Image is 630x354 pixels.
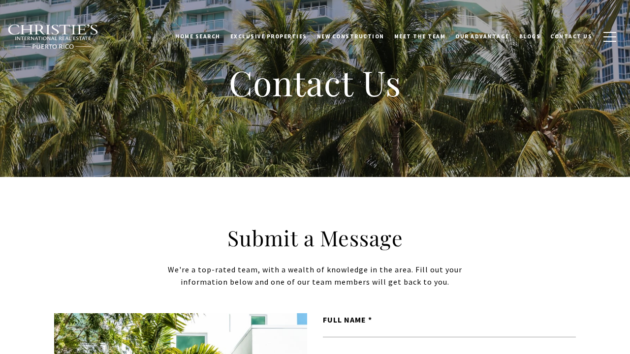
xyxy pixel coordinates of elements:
span: Blogs [519,33,541,40]
h1: Contact Us [118,61,512,104]
a: Meet the Team [389,24,451,49]
a: New Construction [312,24,389,49]
span: Contact Us [550,33,592,40]
span: Our Advantage [455,33,509,40]
span: New Construction [317,33,384,40]
span: Exclusive Properties [230,33,307,40]
div: We're a top-rated team, with a wealth of knowledge in the area. Fill out your information below a... [167,264,463,289]
a: Our Advantage [450,24,514,49]
a: Exclusive Properties [225,24,312,49]
a: Blogs [514,24,546,49]
label: Full Name [323,313,576,326]
h2: Submit a Message [167,224,463,252]
img: Christie's International Real Estate black text logo [7,24,99,50]
a: Home Search [170,24,225,49]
